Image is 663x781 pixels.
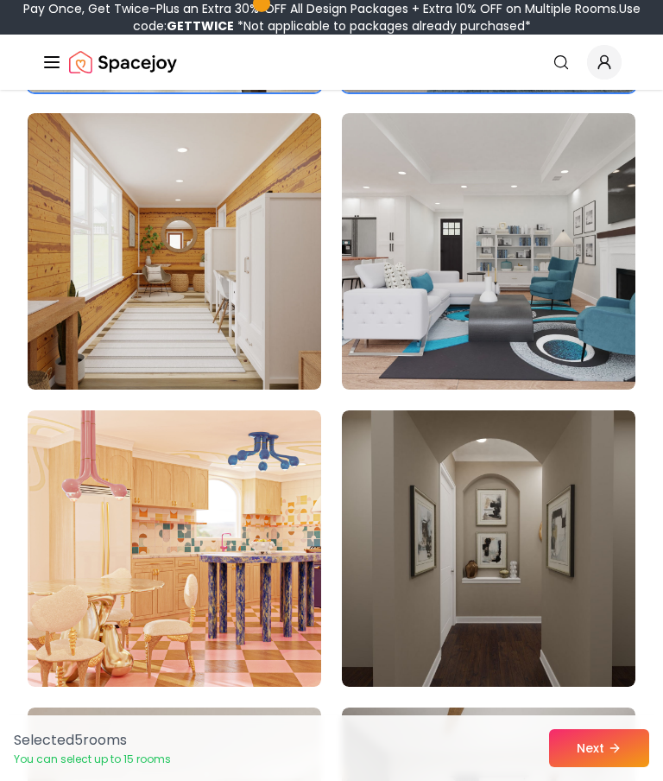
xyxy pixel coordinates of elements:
[28,113,321,390] img: Room room-63
[167,17,234,35] b: GETTWICE
[14,752,171,766] p: You can select up to 15 rooms
[41,35,622,90] nav: Global
[69,45,177,79] img: Spacejoy Logo
[549,729,649,767] button: Next
[342,410,635,687] img: Room room-66
[234,17,531,35] span: *Not applicable to packages already purchased*
[14,730,171,751] p: Selected 5 room s
[69,45,177,79] a: Spacejoy
[28,410,321,687] img: Room room-65
[342,113,635,390] img: Room room-64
